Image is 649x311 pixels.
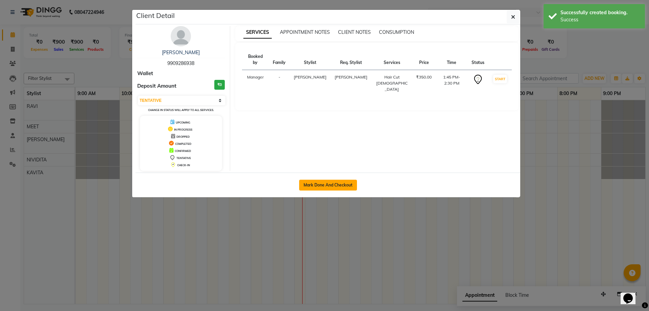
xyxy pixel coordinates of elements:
button: Mark Done And Checkout [299,180,357,191]
h5: Client Detail [136,10,175,21]
th: Services [371,49,412,70]
div: Hair Cut [DEMOGRAPHIC_DATA] [376,74,408,92]
th: Booked by [242,49,269,70]
span: APPOINTMENT NOTES [280,29,330,35]
iframe: chat widget [621,284,642,304]
span: CONFIRMED [175,149,191,153]
small: Change in status will apply to all services. [148,108,214,112]
span: CLIENT NOTES [338,29,371,35]
div: ₹350.00 [416,74,432,80]
span: 9909286938 [167,60,194,66]
td: Manager [242,70,269,97]
div: Successfully created booking. [560,9,640,16]
span: DROPPED [176,135,190,138]
th: Family [269,49,290,70]
td: - [269,70,290,97]
span: [PERSON_NAME] [294,74,327,80]
span: COMPLETED [175,142,191,146]
span: IN PROGRESS [174,128,192,131]
span: [PERSON_NAME] [335,74,367,80]
span: Wallet [137,70,153,77]
th: Status [467,49,488,70]
span: TENTATIVE [176,156,191,160]
span: Deposit Amount [137,82,176,90]
th: Req. Stylist [331,49,371,70]
a: [PERSON_NAME] [162,49,200,55]
img: avatar [171,26,191,46]
span: CHECK-IN [177,163,190,167]
h3: ₹0 [214,80,225,90]
th: Price [412,49,436,70]
td: 1:45 PM-2:30 PM [436,70,467,97]
span: SERVICES [243,26,272,39]
span: CONSUMPTION [379,29,414,35]
th: Time [436,49,467,70]
div: Success [560,16,640,23]
button: START [493,75,507,83]
span: UPCOMING [176,121,190,124]
th: Stylist [290,49,331,70]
